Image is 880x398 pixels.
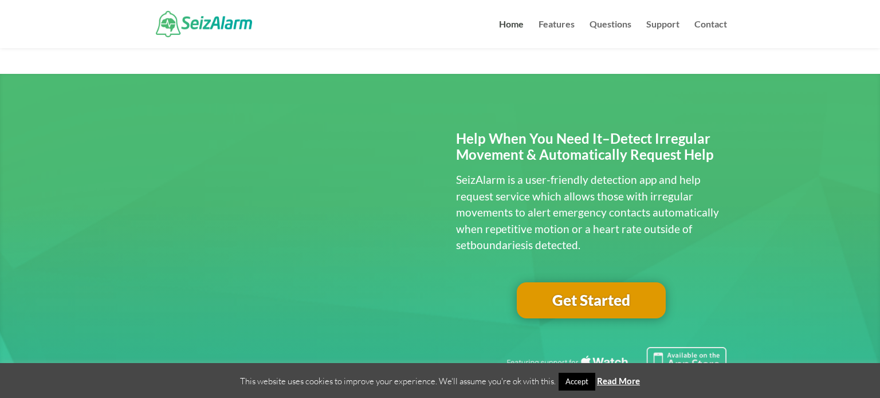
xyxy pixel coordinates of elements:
[646,20,679,48] a: Support
[694,20,727,48] a: Contact
[517,282,666,319] a: Get Started
[156,11,253,37] img: SeizAlarm
[470,238,525,251] span: boundaries
[456,172,727,254] p: SeizAlarm is a user-friendly detection app and help request service which allows those with irreg...
[597,376,640,386] a: Read More
[240,376,640,387] span: This website uses cookies to improve your experience. We'll assume you're ok with this.
[590,20,631,48] a: Questions
[559,373,595,391] a: Accept
[505,347,727,376] img: Seizure detection available in the Apple App Store.
[456,131,727,170] h2: Help When You Need It–Detect Irregular Movement & Automatically Request Help
[499,20,524,48] a: Home
[778,353,867,385] iframe: Help widget launcher
[539,20,575,48] a: Features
